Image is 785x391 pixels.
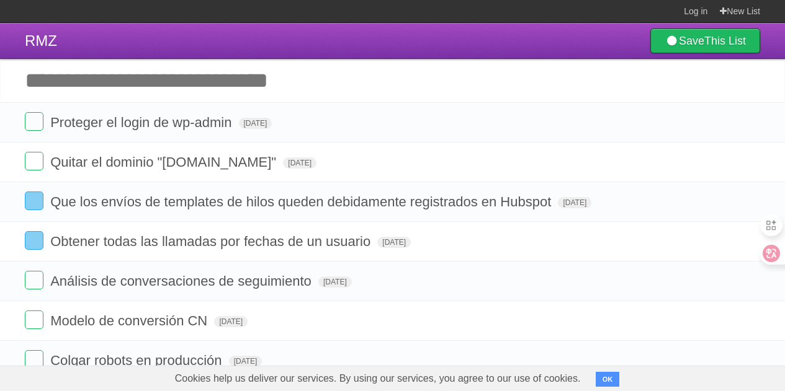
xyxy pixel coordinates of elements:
[229,356,262,367] span: [DATE]
[318,276,352,288] span: [DATE]
[650,29,760,53] a: SaveThis List
[50,115,235,130] span: Proteger el login de wp-admin
[25,231,43,250] label: Done
[25,152,43,170] label: Done
[25,310,43,329] label: Done
[50,234,374,249] span: Obtener todas las llamadas por fechas de un usuario
[50,273,315,289] span: Análisis de conversaciones de seguimiento
[25,112,43,131] label: Done
[25,350,43,369] label: Done
[50,353,225,368] span: Colgar robots en producción
[25,32,57,49] span: RMZ
[239,118,272,129] span: [DATE]
[558,197,591,208] span: [DATE]
[50,154,279,170] span: Quitar el dominio "[DOMAIN_NAME]"
[377,237,411,248] span: [DATE]
[25,271,43,289] label: Done
[163,366,593,391] span: Cookies help us deliver our services. By using our services, you agree to our use of cookies.
[704,35,746,47] b: This List
[214,316,248,327] span: [DATE]
[283,157,316,169] span: [DATE]
[50,194,554,209] span: Que los envíos de templates de hilos queden debidamente registrados en Hubspot
[50,313,210,328] span: Modelo de conversión CN
[596,372,620,387] button: OK
[25,191,43,210] label: Done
